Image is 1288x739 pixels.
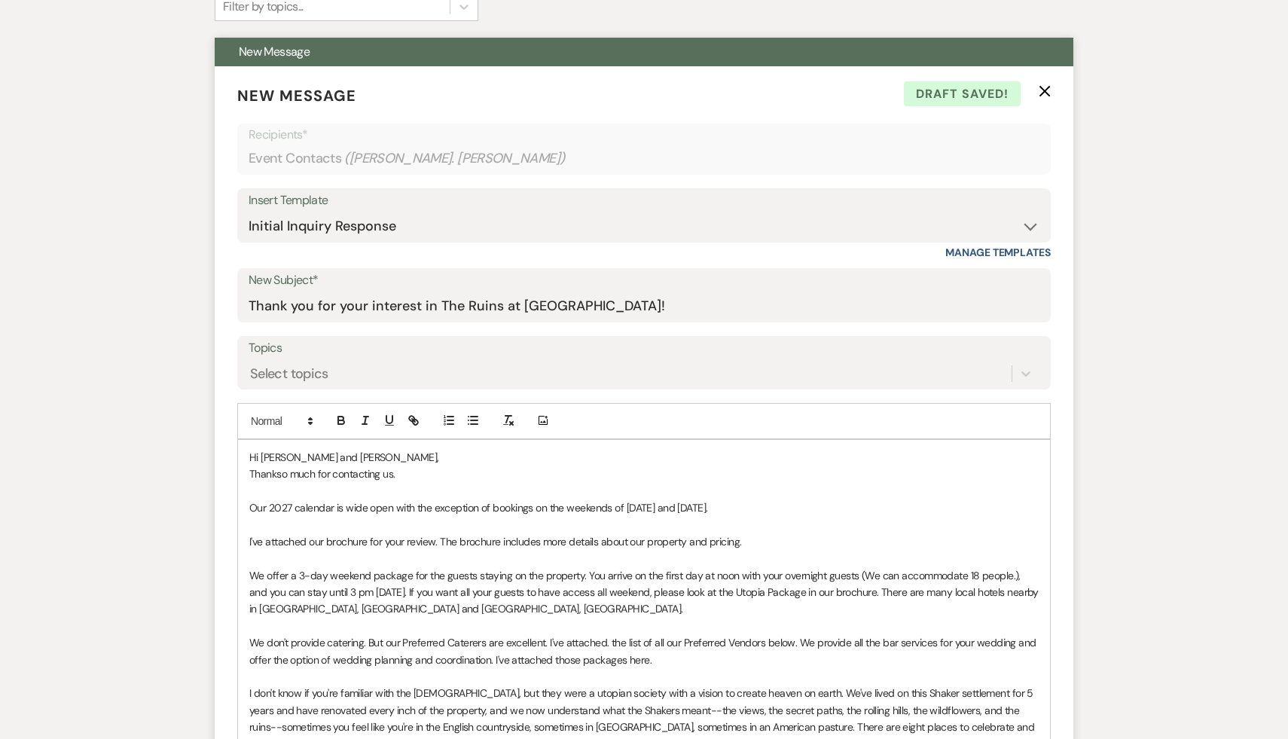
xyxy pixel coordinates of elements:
[249,533,1039,550] p: I've attached our brochure for your review. The brochure includes more details about our property...
[249,449,1039,466] p: Hi [PERSON_NAME] and [PERSON_NAME],
[237,86,356,105] span: New Message
[250,363,328,383] div: Select topics
[249,634,1039,668] p: We don't provide catering. But our Preferred Caterers are excellent. I've attached. the list of a...
[249,125,1039,145] p: Recipients*
[249,499,1039,516] p: Our 2027 calendar is wide open with the exception of bookings on the weekends of [DATE] and [DATE].
[239,44,310,60] span: New Message
[344,148,566,169] span: ( [PERSON_NAME]. [PERSON_NAME] )
[249,190,1039,212] div: Insert Template
[945,246,1051,259] a: Manage Templates
[249,466,1039,482] p: Thankso much for contacting us.
[249,270,1039,292] label: New Subject*
[249,569,1041,616] span: We offer a 3-day weekend package for the guests staying on the property. You arrive on the first ...
[249,144,1039,173] div: Event Contacts
[904,81,1021,107] span: Draft saved!
[249,337,1039,359] label: Topics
